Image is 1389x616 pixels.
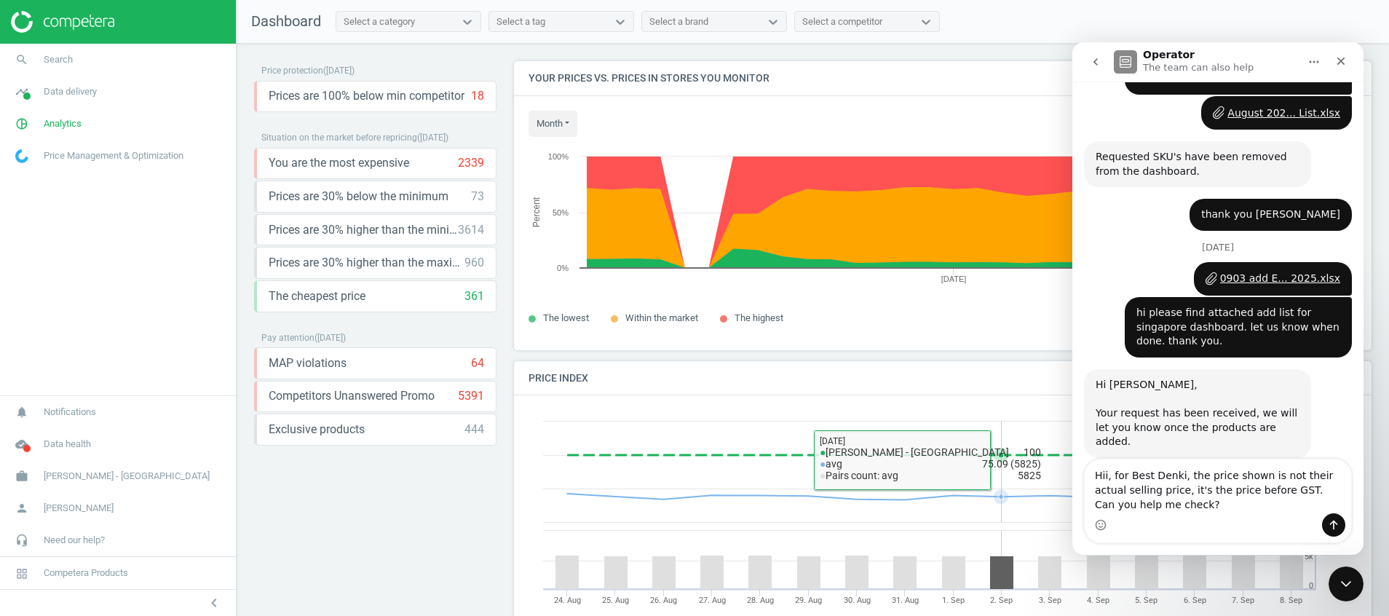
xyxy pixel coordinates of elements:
[1135,596,1157,605] tspan: 5. Sep
[261,133,417,143] span: Situation on the market before repricing
[8,78,36,106] i: timeline
[44,438,91,451] span: Data health
[531,197,542,227] tspan: Percent
[44,566,128,580] span: Competera Products
[514,61,1372,95] h4: Your prices vs. prices in stores you monitor
[1072,42,1364,555] iframe: Intercom live chat
[942,596,965,605] tspan: 1. Sep
[44,53,73,66] span: Search
[795,596,822,605] tspan: 29. Aug
[344,15,415,28] div: Select a category
[269,222,458,238] span: Prices are 30% higher than the minimum
[1329,566,1364,601] iframe: Intercom live chat
[941,275,967,283] tspan: [DATE]
[15,149,28,163] img: wGWNvw8QSZomAAAAABJRU5ErkJggg==
[464,288,484,304] div: 361
[417,133,448,143] span: ( [DATE] )
[747,596,774,605] tspan: 28. Aug
[548,152,569,161] text: 100%
[269,255,464,271] span: Prices are 30% higher than the maximal
[1087,596,1109,605] tspan: 4. Sep
[44,85,97,98] span: Data delivery
[8,462,36,490] i: work
[496,15,545,28] div: Select a tag
[554,596,581,605] tspan: 24. Aug
[699,596,726,605] tspan: 27. Aug
[314,333,346,343] span: ( [DATE] )
[1305,552,1313,561] text: 5k
[1184,596,1206,605] tspan: 6. Sep
[990,596,1013,605] tspan: 2. Sep
[557,264,569,272] text: 0%
[8,46,36,74] i: search
[553,208,569,217] text: 50%
[1309,581,1313,591] text: 0
[458,388,484,404] div: 5391
[269,422,365,438] span: Exclusive products
[471,355,484,371] div: 64
[8,430,36,458] i: cloud_done
[323,66,355,76] span: ( [DATE] )
[529,111,577,137] button: month
[251,12,321,30] span: Dashboard
[471,189,484,205] div: 73
[1280,596,1302,605] tspan: 8. Sep
[735,312,783,323] span: The highest
[269,88,464,104] span: Prices are 100% below min competitor
[625,312,698,323] span: Within the market
[205,594,223,612] i: chevron_left
[8,398,36,426] i: notifications
[196,593,232,612] button: chevron_left
[1039,596,1061,605] tspan: 3. Sep
[269,189,448,205] span: Prices are 30% below the minimum
[892,596,919,605] tspan: 31. Aug
[650,596,677,605] tspan: 26. Aug
[269,355,347,371] span: MAP violations
[11,11,114,33] img: ajHJNr6hYgQAAAAASUVORK5CYII=
[1232,596,1254,605] tspan: 7. Sep
[802,15,882,28] div: Select a competitor
[471,88,484,104] div: 18
[8,110,36,138] i: pie_chart_outlined
[458,222,484,238] div: 3614
[8,494,36,522] i: person
[44,117,82,130] span: Analytics
[269,288,365,304] span: The cheapest price
[44,149,183,162] span: Price Management & Optimization
[543,312,589,323] span: The lowest
[44,534,105,547] span: Need our help?
[44,406,96,419] span: Notifications
[464,255,484,271] div: 960
[269,155,409,171] span: You are the most expensive
[261,66,323,76] span: Price protection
